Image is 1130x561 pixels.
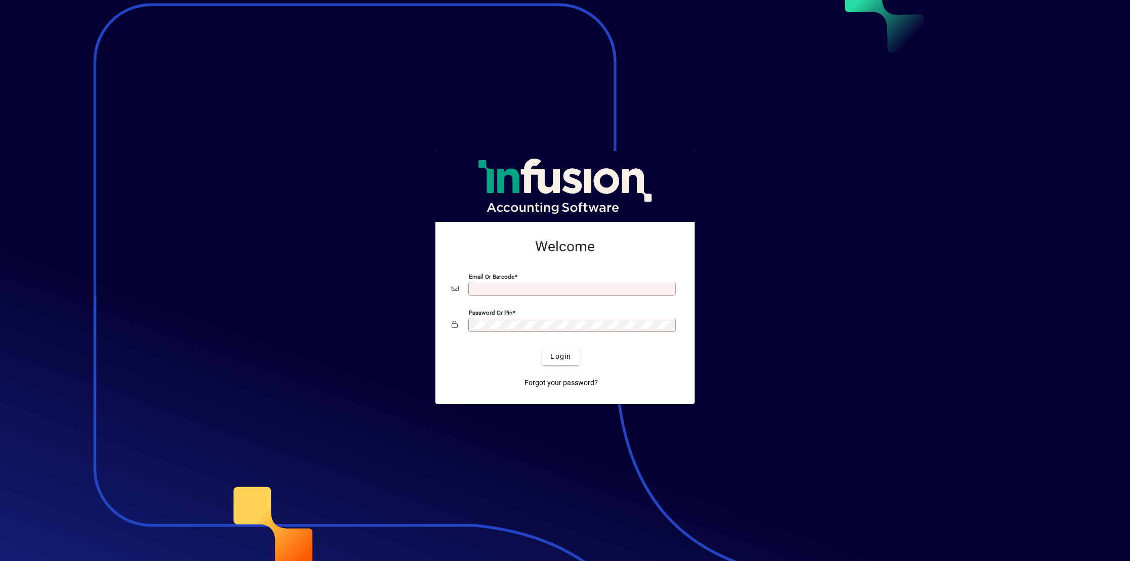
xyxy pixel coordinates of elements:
h2: Welcome [452,238,678,255]
button: Login [542,347,579,365]
mat-label: Password or Pin [469,309,512,316]
span: Forgot your password? [524,378,598,388]
span: Login [550,351,571,362]
a: Forgot your password? [520,373,602,392]
mat-label: Email or Barcode [469,273,514,280]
